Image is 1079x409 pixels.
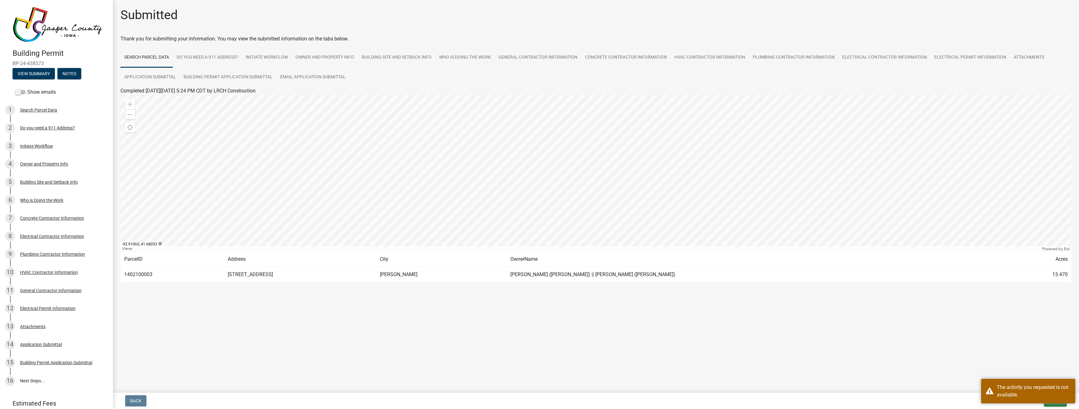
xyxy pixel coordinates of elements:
[242,48,292,68] a: Initiate Workflow
[1005,267,1071,282] td: 13.470
[120,246,1041,251] div: Maxar
[20,360,92,365] div: Building Permit Application Submittal
[581,48,671,68] a: Concrete Contractor Information
[5,376,15,386] div: 16
[931,48,1010,68] a: Electrical Permit Information
[20,234,84,239] div: Electrical Contractor Information
[838,48,931,68] a: Electrical Contractor Information
[20,342,62,347] div: Application Submittal
[57,71,81,76] wm-modal-confirm: Notes
[5,267,15,277] div: 10
[5,358,15,368] div: 15
[276,67,349,87] a: Email Application Submittal
[997,384,1071,399] div: The activity you requested is not available.
[5,213,15,223] div: 7
[120,88,256,94] span: Completed [DATE][DATE] 5:24 PM CDT by LRCH Construction
[5,195,15,205] div: 6
[57,68,81,79] button: Notes
[120,267,224,282] td: 1402100003
[13,71,55,76] wm-modal-confirm: Summary
[20,306,76,311] div: Electrical Permit Information
[5,231,15,241] div: 8
[376,252,507,267] td: City
[173,48,242,68] a: Do you need a 911 Address?
[120,252,224,267] td: ParcelID
[5,249,15,259] div: 9
[20,180,78,184] div: Building Site and Setback Info
[20,108,57,112] div: Search Parcel Data
[15,88,56,96] label: Show emails
[749,48,838,68] a: Plumbing Contractor Information
[20,144,53,148] div: Initiate Workflow
[507,267,1005,282] td: [PERSON_NAME] ([PERSON_NAME]) || [PERSON_NAME] ([PERSON_NAME])
[20,216,84,220] div: Concrete Contractor Information
[125,109,135,119] div: Zoom out
[5,141,15,151] div: 3
[5,339,15,349] div: 14
[125,99,135,109] div: Zoom in
[1064,247,1070,251] a: Esri
[1010,48,1048,68] a: Attachments
[130,398,141,403] span: Back
[120,8,178,23] h1: Submitted
[1005,252,1071,267] td: Acres
[20,252,85,256] div: Plumbing Contractor Information
[507,252,1005,267] td: OwnerName
[20,324,45,329] div: Attachments
[180,67,276,87] a: Building Permit Application Submittal
[358,48,435,68] a: Building Site and Setback Info
[5,105,15,115] div: 1
[224,267,376,282] td: [STREET_ADDRESS]
[120,35,1071,43] div: Thank you for submitting your information. You may view the submitted information on the tabs below.
[120,67,180,87] a: Application Submittal
[5,177,15,187] div: 5
[224,252,376,267] td: Address
[20,126,75,130] div: Do you need a 911 Address?
[1041,246,1071,251] div: Powered by
[20,162,68,166] div: Owner and Property Info
[495,48,581,68] a: General Contractor Information
[5,286,15,296] div: 11
[125,395,146,406] button: Back
[125,123,135,133] div: Find my location
[13,68,55,79] button: View Summary
[13,7,103,42] img: Jasper County, Iowa
[5,159,15,169] div: 4
[5,322,15,332] div: 13
[5,303,15,313] div: 12
[292,48,358,68] a: Owner and Property Info
[376,267,507,282] td: [PERSON_NAME]
[435,48,495,68] a: Who is Doing the Work
[13,60,100,66] span: BP-24-438573
[20,288,82,293] div: General Contractor Information
[20,198,63,202] div: Who is Doing the Work
[20,270,78,275] div: HVAC Contractor Information
[120,48,173,68] a: Search Parcel Data
[13,49,108,58] h4: Building Permit
[5,123,15,133] div: 2
[671,48,749,68] a: HVAC Contractor Information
